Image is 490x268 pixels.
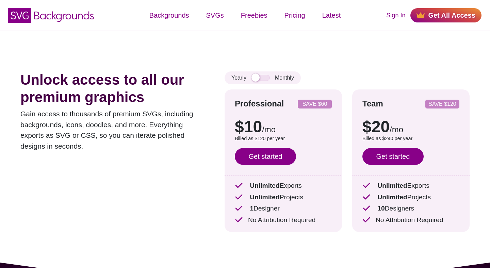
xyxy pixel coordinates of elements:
strong: 10 [377,205,385,212]
strong: Unlimited [250,182,279,189]
p: Projects [235,192,332,202]
a: Get started [362,148,424,165]
div: Yearly Monthly [225,71,301,84]
p: $20 [362,119,459,135]
p: Gain access to thousands of premium SVGs, including backgrounds, icons, doodles, and more. Everyt... [20,108,204,151]
a: Get All Access [410,8,481,22]
p: Designers [362,204,459,214]
a: SVGs [198,5,232,26]
p: Billed as $240 per year [362,135,459,143]
p: Exports [235,181,332,191]
p: Exports [362,181,459,191]
span: /mo [262,125,276,134]
strong: 1 [250,205,254,212]
span: /mo [390,125,403,134]
p: Projects [362,192,459,202]
a: Get started [235,148,296,165]
p: $10 [235,119,332,135]
strong: Professional [235,99,284,108]
a: Sign In [386,11,405,20]
p: SAVE $120 [428,101,457,107]
h1: Unlock access to all our premium graphics [20,71,204,106]
p: Designer [235,204,332,214]
a: Latest [314,5,349,26]
a: Freebies [232,5,276,26]
strong: Unlimited [250,194,279,201]
strong: Team [362,99,383,108]
strong: Unlimited [377,182,407,189]
p: No Attribution Required [235,215,332,225]
p: Billed as $120 per year [235,135,332,143]
a: Pricing [276,5,314,26]
a: Backgrounds [141,5,198,26]
p: No Attribution Required [362,215,459,225]
p: SAVE $60 [300,101,329,107]
strong: Unlimited [377,194,407,201]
